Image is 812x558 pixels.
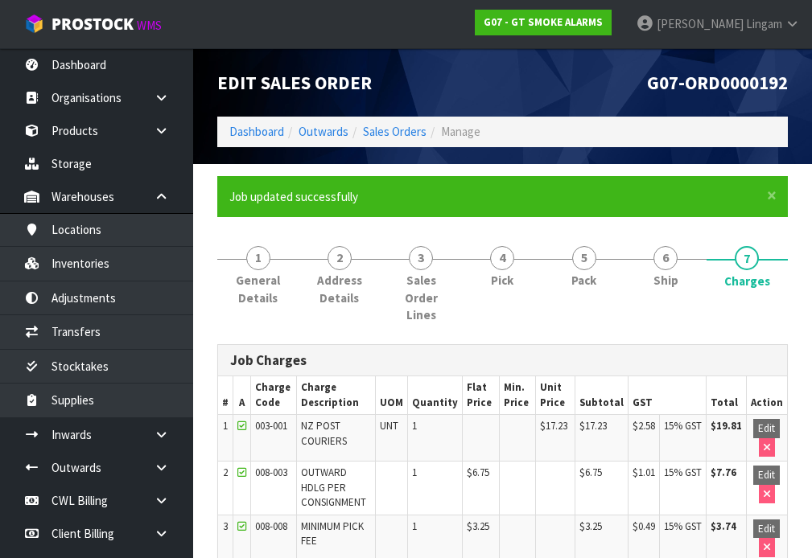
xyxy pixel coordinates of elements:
[575,376,628,414] th: Subtotal
[490,246,514,270] span: 4
[633,466,655,479] span: $1.01
[380,419,398,433] span: UNT
[540,419,567,433] span: $17.23
[536,376,575,414] th: Unit Price
[441,124,480,139] span: Manage
[328,246,352,270] span: 2
[491,272,513,289] span: Pick
[408,376,463,414] th: Quantity
[484,15,603,29] strong: G07 - GT SMOKE ALARMS
[499,376,536,414] th: Min. Price
[653,246,678,270] span: 6
[251,376,297,414] th: Charge Code
[301,519,364,548] span: MINIMUM PICK FEE
[753,519,780,539] button: Edit
[657,16,744,31] span: [PERSON_NAME]
[255,466,287,479] span: 008-003
[579,466,602,479] span: $6.75
[218,415,233,462] td: 1
[363,124,427,139] a: Sales Orders
[412,419,417,433] span: 1
[467,466,489,479] span: $6.75
[52,14,134,35] span: ProStock
[711,466,736,479] strong: $7.76
[475,10,612,35] a: G07 - GT SMOKE ALARMS
[296,376,375,414] th: Charge Description
[409,246,433,270] span: 3
[724,273,770,289] span: Charges
[571,272,596,289] span: Pack
[463,376,500,414] th: Flat Price
[633,419,655,433] span: $2.58
[246,246,270,270] span: 1
[664,466,702,479] span: 15% GST
[664,519,702,533] span: 15% GST
[299,124,348,139] a: Outwards
[255,519,287,533] span: 008-008
[217,71,372,94] span: Edit Sales Order
[301,419,347,447] span: NZ POST COURIERS
[412,466,417,479] span: 1
[301,466,366,509] span: OUTWARD HDLG PER CONSIGNMENT
[230,353,775,368] h3: Job Charges
[628,376,706,414] th: GST
[711,419,742,433] strong: $19.81
[24,14,44,34] img: cube-alt.png
[746,16,782,31] span: Lingam
[735,246,759,270] span: 7
[633,519,655,533] span: $0.49
[311,272,368,306] span: Address Details
[137,18,162,33] small: WMS
[647,71,788,94] span: G07-ORD0000192
[233,376,251,414] th: A
[664,419,702,433] span: 15% GST
[376,376,408,414] th: UOM
[767,184,777,207] span: ×
[746,376,787,414] th: Action
[711,519,736,533] strong: $3.74
[579,519,602,533] span: $3.25
[229,189,358,204] span: Job updated successfully
[579,419,607,433] span: $17.23
[706,376,746,414] th: Total
[393,272,450,323] span: Sales Order Lines
[229,124,284,139] a: Dashboard
[572,246,596,270] span: 5
[753,466,780,485] button: Edit
[412,519,417,533] span: 1
[653,272,678,289] span: Ship
[218,462,233,515] td: 2
[218,376,233,414] th: #
[255,419,287,433] span: 003-001
[753,419,780,438] button: Edit
[229,272,286,306] span: General Details
[467,519,489,533] span: $3.25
